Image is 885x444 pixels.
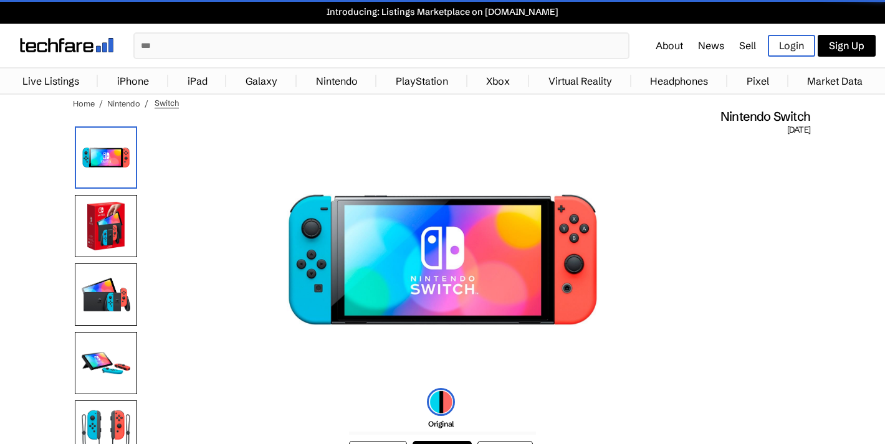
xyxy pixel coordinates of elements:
[75,126,137,189] img: Nintendo Switch
[698,39,724,52] a: News
[75,332,137,394] img: Side
[428,419,454,428] span: Original
[787,125,810,136] span: [DATE]
[111,68,155,93] a: iPhone
[155,98,179,108] span: Switch
[768,35,815,57] a: Login
[107,98,140,108] a: Nintendo
[542,68,618,93] a: Virtual Reality
[480,68,516,93] a: Xbox
[739,39,756,52] a: Sell
[6,6,879,17] a: Introducing: Listings Marketplace on [DOMAIN_NAME]
[310,68,364,93] a: Nintendo
[145,98,148,108] span: /
[656,39,683,52] a: About
[644,68,714,93] a: Headphones
[390,68,454,93] a: PlayStation
[287,136,598,385] img: Nintendo Switch
[801,68,869,93] a: Market Data
[16,68,85,93] a: Live Listings
[740,68,775,93] a: Pixel
[20,38,113,52] img: techfare logo
[720,108,810,125] span: Nintendo Switch
[239,68,284,93] a: Galaxy
[181,68,214,93] a: iPad
[73,98,95,108] a: Home
[427,388,455,416] img: original-icon
[99,98,103,108] span: /
[75,195,137,257] img: Box
[818,35,876,57] a: Sign Up
[75,263,137,326] img: All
